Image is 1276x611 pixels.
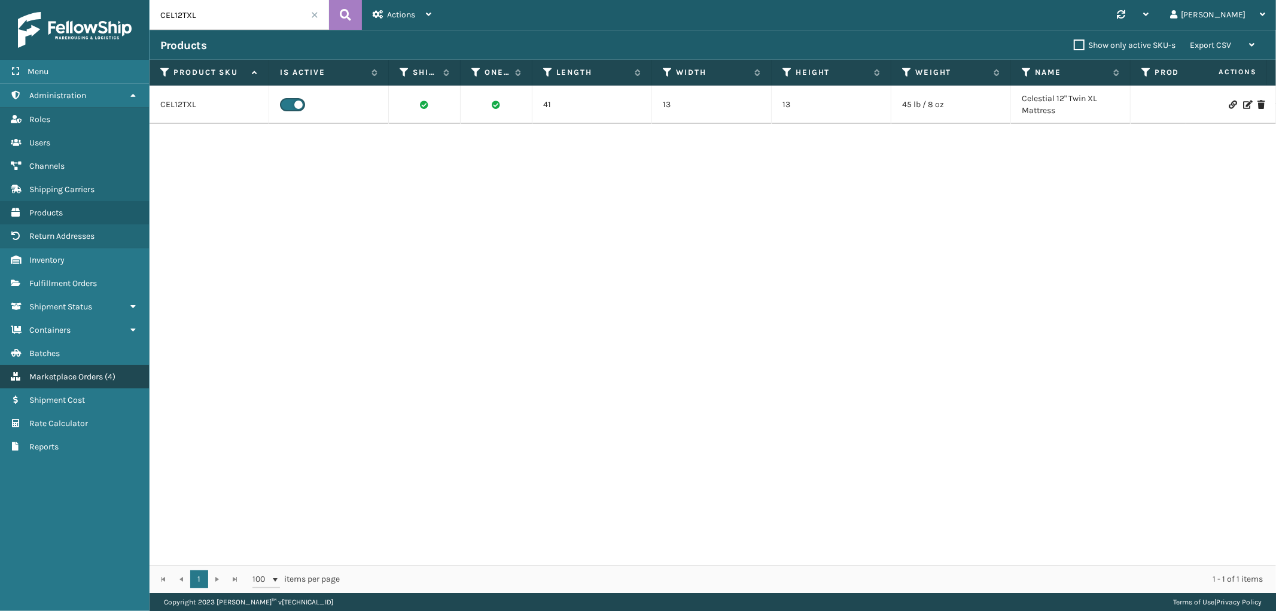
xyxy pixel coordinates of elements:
[772,86,891,124] td: 13
[18,12,132,48] img: logo
[891,86,1011,124] td: 45 lb / 8 oz
[1229,101,1236,109] i: Link Product
[29,348,60,358] span: Batches
[29,278,97,288] span: Fulfillment Orders
[29,184,95,194] span: Shipping Carriers
[29,395,85,405] span: Shipment Cost
[796,67,868,78] label: Height
[190,570,208,588] a: 1
[485,67,509,78] label: One Per Box
[164,593,333,611] p: Copyright 2023 [PERSON_NAME]™ v [TECHNICAL_ID]
[1155,67,1227,78] label: Product Category
[29,418,88,428] span: Rate Calculator
[173,67,246,78] label: Product SKU
[252,573,270,585] span: 100
[105,372,115,382] span: ( 4 )
[29,90,86,101] span: Administration
[29,231,95,241] span: Return Addresses
[29,372,103,382] span: Marketplace Orders
[160,38,206,53] h3: Products
[252,570,340,588] span: items per page
[29,138,50,148] span: Users
[1074,40,1175,50] label: Show only active SKU-s
[1216,598,1262,606] a: Privacy Policy
[29,208,63,218] span: Products
[413,67,437,78] label: Shippable
[29,302,92,312] span: Shipment Status
[532,86,652,124] td: 41
[1257,101,1265,109] i: Delete
[1190,40,1231,50] span: Export CSV
[556,67,629,78] label: Length
[29,442,59,452] span: Reports
[28,66,48,77] span: Menu
[280,67,366,78] label: Is Active
[29,161,65,171] span: Channels
[1173,593,1262,611] div: |
[652,86,772,124] td: 13
[676,67,748,78] label: Width
[1181,62,1264,82] span: Actions
[1173,598,1214,606] a: Terms of Use
[29,255,65,265] span: Inventory
[1243,101,1250,109] i: Edit
[1011,86,1131,124] td: Celestial 12" Twin XL Mattress
[915,67,988,78] label: Weight
[1035,67,1107,78] label: Name
[357,573,1263,585] div: 1 - 1 of 1 items
[29,325,71,335] span: Containers
[29,114,50,124] span: Roles
[387,10,415,20] span: Actions
[160,99,196,111] a: CEL12TXL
